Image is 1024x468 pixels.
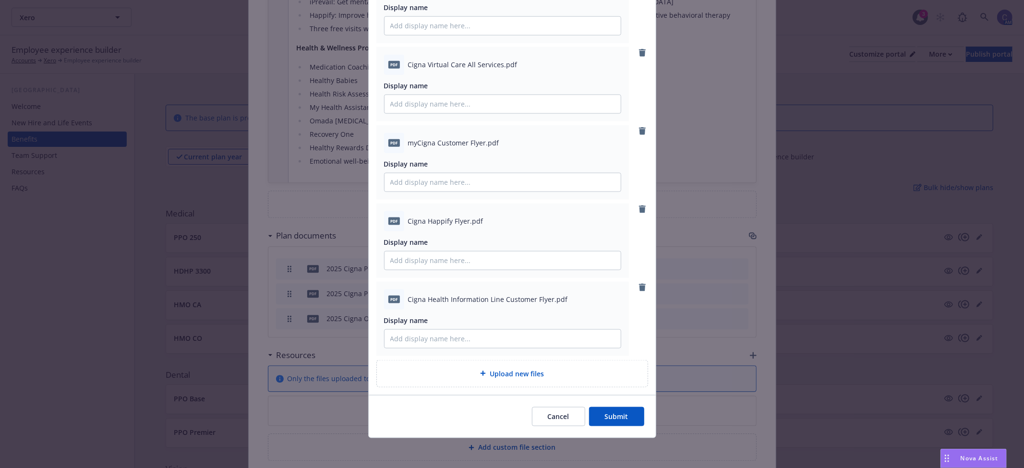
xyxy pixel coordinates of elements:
span: Cigna Health Information Line Customer Flyer.pdf [408,294,568,304]
a: remove [637,282,648,293]
span: Upload new files [490,369,544,379]
span: Cigna Virtual Care All Services.pdf [408,60,518,70]
span: pdf [388,217,400,225]
input: Add display name here... [385,17,621,35]
button: Nova Assist [940,449,1007,468]
button: Submit [589,407,644,426]
span: Display name [384,316,428,325]
span: Display name [384,238,428,247]
input: Add display name here... [385,173,621,192]
input: Add display name here... [385,252,621,270]
a: remove [637,125,648,137]
div: Upload new files [376,360,648,387]
span: pdf [388,296,400,303]
a: remove [637,204,648,215]
span: pdf [388,139,400,146]
span: Nova Assist [961,454,999,462]
button: Cancel [532,407,585,426]
span: Display name [384,3,428,12]
div: Drag to move [941,449,953,468]
input: Add display name here... [385,95,621,113]
span: myCigna Customer Flyer.pdf [408,138,499,148]
span: pdf [388,61,400,68]
span: Display name [384,81,428,90]
span: Cigna Happify Flyer.pdf [408,216,483,226]
a: remove [637,47,648,59]
span: Display name [384,159,428,168]
input: Add display name here... [385,330,621,348]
